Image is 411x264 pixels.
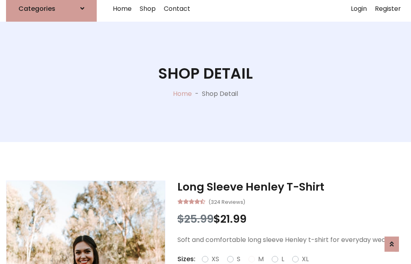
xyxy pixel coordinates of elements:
[212,254,219,264] label: XS
[192,89,202,99] p: -
[177,213,405,225] h3: $
[173,89,192,98] a: Home
[302,254,309,264] label: XL
[258,254,264,264] label: M
[177,211,214,226] span: $25.99
[220,211,246,226] span: 21.99
[208,197,245,206] small: (324 Reviews)
[202,89,238,99] p: Shop Detail
[177,235,405,245] p: Soft and comfortable long sleeve Henley t-shirt for everyday wear.
[177,254,195,264] p: Sizes:
[177,181,405,193] h3: Long Sleeve Henley T-Shirt
[18,5,55,12] h6: Categories
[237,254,240,264] label: S
[158,65,253,83] h1: Shop Detail
[281,254,284,264] label: L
